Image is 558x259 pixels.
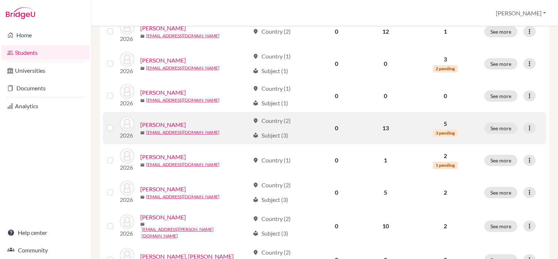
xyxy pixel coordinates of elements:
div: Subject (3) [253,131,288,140]
button: See more [484,187,517,198]
span: mail [140,222,145,226]
p: 1 [415,27,475,36]
div: Subject (1) [253,99,288,108]
p: 2026 [120,163,134,172]
div: Country (1) [253,156,291,165]
button: See more [484,155,517,166]
button: See more [484,123,517,134]
a: [PERSON_NAME] [140,185,186,194]
a: [PERSON_NAME] [140,24,186,33]
button: See more [484,221,517,232]
a: [PERSON_NAME] [140,88,186,97]
a: Community [1,243,89,258]
span: mail [140,131,145,135]
a: Help center [1,225,89,240]
a: [EMAIL_ADDRESS][DOMAIN_NAME] [146,161,219,168]
span: local_library [253,68,259,74]
button: [PERSON_NAME] [493,6,549,20]
p: 3 [415,55,475,64]
a: Home [1,28,89,42]
td: 0 [313,176,360,209]
span: location_on [253,53,259,59]
img: Griffin, Kian [120,181,134,195]
div: Country (2) [253,27,291,36]
span: mail [140,98,145,103]
span: location_on [253,182,259,188]
img: Fung, Tristan [120,149,134,163]
td: 10 [360,209,411,244]
a: [PERSON_NAME] [140,153,186,161]
span: location_on [253,118,259,124]
span: local_library [253,100,259,106]
p: 2026 [120,131,134,140]
img: Fang, Daniel [120,116,134,131]
img: Edwards, Luke [120,84,134,99]
span: mail [140,163,145,167]
div: Country (2) [253,181,291,189]
td: 0 [313,112,360,144]
div: Country (1) [253,84,291,93]
p: 2026 [120,67,134,75]
a: [EMAIL_ADDRESS][DOMAIN_NAME] [146,33,219,39]
div: Country (2) [253,248,291,257]
img: Craft, Robert [120,20,134,34]
p: 2026 [120,34,134,43]
button: See more [484,58,517,70]
a: Documents [1,81,89,95]
button: See more [484,90,517,102]
td: 0 [313,48,360,80]
span: local_library [253,230,259,236]
p: 2026 [120,99,134,108]
a: [EMAIL_ADDRESS][DOMAIN_NAME] [146,129,219,136]
span: location_on [253,216,259,222]
td: 0 [313,80,360,112]
td: 0 [313,209,360,244]
div: Country (2) [253,214,291,223]
span: local_library [253,197,259,203]
p: 2 [415,151,475,160]
span: mail [140,66,145,71]
div: Country (1) [253,52,291,61]
a: [EMAIL_ADDRESS][DOMAIN_NAME] [146,65,219,71]
div: Country (2) [253,116,291,125]
p: 2026 [120,229,134,238]
a: Students [1,45,89,60]
td: 0 [360,48,411,80]
span: location_on [253,249,259,255]
td: 5 [360,176,411,209]
td: 12 [360,15,411,48]
a: [PERSON_NAME] [140,56,186,65]
span: mail [140,34,145,38]
span: 1 pending [433,162,458,169]
button: See more [484,26,517,37]
p: 5 [415,119,475,128]
td: 13 [360,112,411,144]
p: 2 [415,188,475,197]
a: [PERSON_NAME] [140,120,186,129]
span: mail [140,195,145,199]
p: 0 [415,91,475,100]
td: 0 [313,15,360,48]
span: location_on [253,29,259,34]
div: Subject (3) [253,229,288,238]
div: Subject (1) [253,67,288,75]
p: 2026 [120,195,134,204]
a: [EMAIL_ADDRESS][PERSON_NAME][DOMAIN_NAME] [142,226,249,239]
img: Hammerson-Jones, William [120,214,134,229]
td: 0 [360,80,411,112]
td: 0 [313,144,360,176]
div: Subject (3) [253,195,288,204]
span: 3 pending [433,129,458,137]
a: Universities [1,63,89,78]
a: Analytics [1,99,89,113]
td: 1 [360,144,411,176]
p: 2 [415,222,475,230]
span: 2 pending [433,65,458,72]
a: [EMAIL_ADDRESS][DOMAIN_NAME] [146,97,219,104]
img: Edis, Frederick [120,52,134,67]
span: location_on [253,86,259,91]
a: [EMAIL_ADDRESS][DOMAIN_NAME] [146,194,219,200]
span: location_on [253,157,259,163]
img: Bridge-U [6,7,35,19]
a: [PERSON_NAME] [140,213,186,222]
